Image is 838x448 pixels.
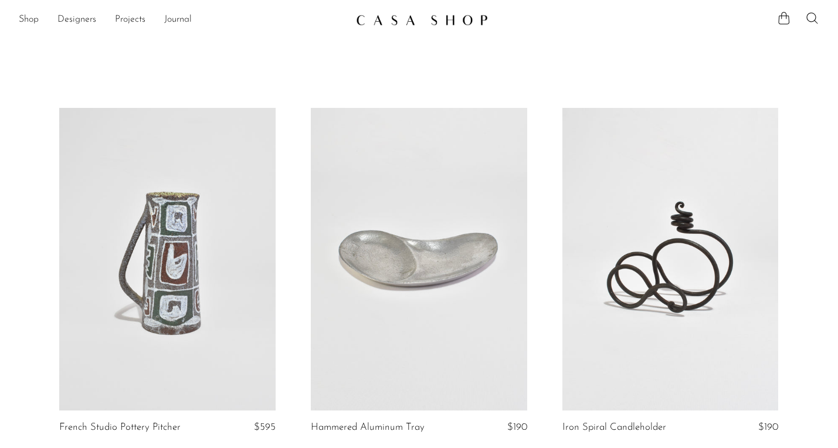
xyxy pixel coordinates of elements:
a: Designers [57,12,96,28]
span: $190 [758,422,778,432]
span: $595 [254,422,276,432]
a: Journal [164,12,192,28]
a: Shop [19,12,39,28]
a: Iron Spiral Candleholder [562,422,666,433]
ul: NEW HEADER MENU [19,10,347,30]
a: Hammered Aluminum Tray [311,422,425,433]
a: Projects [115,12,145,28]
a: French Studio Pottery Pitcher [59,422,181,433]
span: $190 [507,422,527,432]
nav: Desktop navigation [19,10,347,30]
